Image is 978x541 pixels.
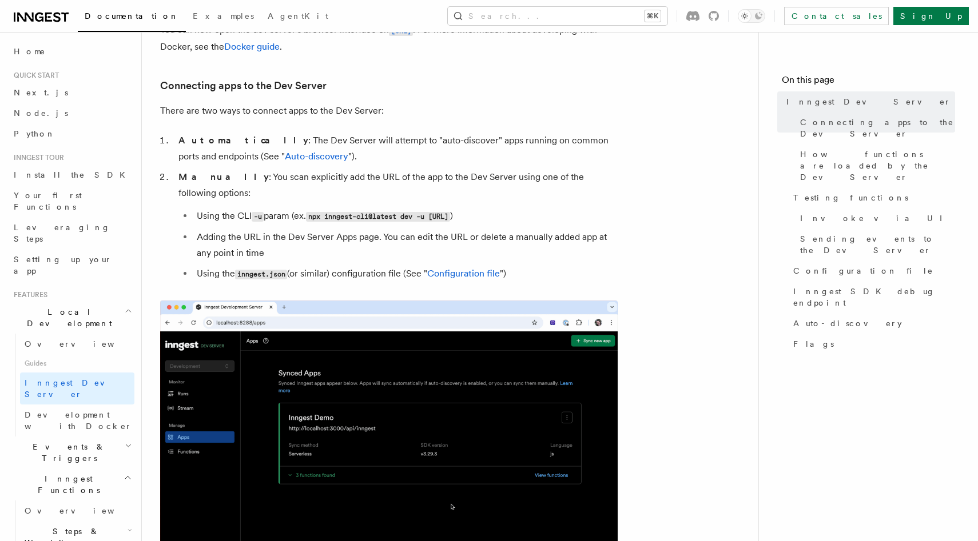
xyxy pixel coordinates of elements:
[14,255,112,275] span: Setting up your app
[9,441,125,464] span: Events & Triggers
[14,191,82,211] span: Your first Functions
[224,41,280,52] a: Docker guide
[389,25,413,35] a: [URL]
[193,11,254,21] span: Examples
[20,404,134,436] a: Development with Docker
[14,170,132,179] span: Install the SDK
[160,22,618,55] p: You can now open the dev server's browser interface on . For more information about developing wi...
[9,306,125,329] span: Local Development
[175,169,618,282] li: : You scan explicitly add the URL of the app to the Dev Server using one of the following options:
[789,261,955,281] a: Configuration file
[193,208,618,225] li: Using the CLI param (ex. )
[793,286,955,308] span: Inngest SDK debug endpoint
[252,212,264,222] code: -u
[789,334,955,354] a: Flags
[9,103,134,123] a: Node.js
[782,73,955,91] h4: On this page
[796,229,955,261] a: Sending events to the Dev Server
[9,290,47,299] span: Features
[893,7,969,25] a: Sign Up
[285,151,348,162] a: Auto-discovery
[306,212,450,222] code: npx inngest-cli@latest dev -u [URL]
[25,506,142,515] span: Overview
[25,339,142,348] span: Overview
[14,223,110,243] span: Leveraging Steps
[25,378,122,399] span: Inngest Dev Server
[160,78,327,94] a: Connecting apps to the Dev Server
[9,436,134,468] button: Events & Triggers
[793,265,933,276] span: Configuration file
[793,318,902,329] span: Auto-discovery
[20,500,134,521] a: Overview
[9,217,134,249] a: Leveraging Steps
[9,165,134,185] a: Install the SDK
[782,91,955,112] a: Inngest Dev Server
[645,10,661,22] kbd: ⌘K
[20,354,134,372] span: Guides
[9,123,134,144] a: Python
[800,117,955,139] span: Connecting apps to the Dev Server
[85,11,179,21] span: Documentation
[160,103,618,119] p: There are two ways to connect apps to the Dev Server:
[789,281,955,313] a: Inngest SDK debug endpoint
[193,266,618,282] li: Using the (or similar) configuration file (See " ")
[793,338,834,350] span: Flags
[800,233,955,256] span: Sending events to the Dev Server
[9,468,134,500] button: Inngest Functions
[796,112,955,144] a: Connecting apps to the Dev Server
[786,96,951,107] span: Inngest Dev Server
[261,3,335,31] a: AgentKit
[800,213,952,224] span: Invoke via UI
[268,11,328,21] span: AgentKit
[9,473,124,496] span: Inngest Functions
[193,229,618,261] li: Adding the URL in the Dev Server Apps page. You can edit the URL or delete a manually added app a...
[800,149,955,183] span: How functions are loaded by the Dev Server
[20,334,134,354] a: Overview
[14,88,68,97] span: Next.js
[793,192,908,203] span: Testing functions
[178,171,269,182] strong: Manually
[25,410,132,431] span: Development with Docker
[9,249,134,281] a: Setting up your app
[796,144,955,187] a: How functions are loaded by the Dev Server
[9,153,64,162] span: Inngest tour
[784,7,889,25] a: Contact sales
[235,270,287,279] code: inngest.json
[14,46,46,57] span: Home
[78,3,186,32] a: Documentation
[178,135,308,146] strong: Automatically
[14,129,55,138] span: Python
[9,41,134,62] a: Home
[9,302,134,334] button: Local Development
[9,185,134,217] a: Your first Functions
[9,82,134,103] a: Next.js
[389,26,413,36] code: [URL]
[796,208,955,229] a: Invoke via UI
[789,313,955,334] a: Auto-discovery
[9,71,59,80] span: Quick start
[789,187,955,208] a: Testing functions
[738,9,765,23] button: Toggle dark mode
[14,109,68,118] span: Node.js
[9,334,134,436] div: Local Development
[186,3,261,31] a: Examples
[20,372,134,404] a: Inngest Dev Server
[448,7,667,25] button: Search...⌘K
[427,268,500,279] a: Configuration file
[175,133,618,165] li: : The Dev Server will attempt to "auto-discover" apps running on common ports and endpoints (See ...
